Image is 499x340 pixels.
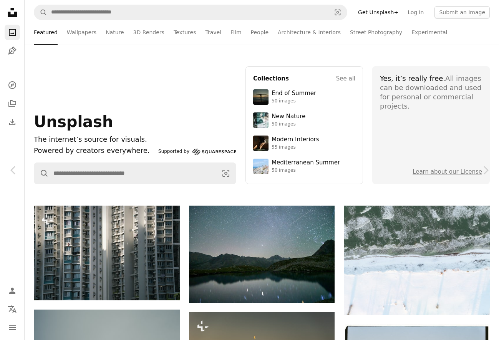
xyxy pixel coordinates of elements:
[272,121,305,127] div: 50 images
[174,20,196,45] a: Textures
[253,112,269,128] img: premium_photo-1755037089989-422ee333aef9
[272,159,340,167] div: Mediterranean Summer
[253,136,269,151] img: premium_photo-1747189286942-bc91257a2e39
[216,163,236,184] button: Visual search
[158,147,236,156] a: Supported by
[403,6,428,18] a: Log in
[353,6,403,18] a: Get Unsplash+
[34,5,47,20] button: Search Unsplash
[5,301,20,317] button: Language
[34,250,180,256] a: Tall apartment buildings with many windows and balconies.
[5,283,20,298] a: Log in / Sign up
[251,20,269,45] a: People
[434,6,490,18] button: Submit an image
[272,113,305,121] div: New Nature
[230,20,241,45] a: Film
[350,20,402,45] a: Street Photography
[411,20,447,45] a: Experimental
[34,5,347,20] form: Find visuals sitewide
[106,20,124,45] a: Nature
[272,144,319,151] div: 55 images
[344,206,490,315] img: Snow covered landscape with frozen water
[328,5,347,20] button: Visual search
[34,162,236,184] form: Find visuals sitewide
[344,257,490,264] a: Snow covered landscape with frozen water
[34,134,155,145] h1: The internet’s source for visuals.
[253,159,269,174] img: premium_photo-1688410049290-d7394cc7d5df
[253,159,355,174] a: Mediterranean Summer50 images
[253,74,289,83] h4: Collections
[205,20,221,45] a: Travel
[34,113,113,131] span: Unsplash
[253,112,355,128] a: New Nature50 images
[133,20,164,45] a: 3D Renders
[5,77,20,93] a: Explore
[380,74,445,82] span: Yes, it’s really free.
[5,320,20,335] button: Menu
[253,89,355,105] a: End of Summer50 images
[336,74,355,83] a: See all
[189,251,335,258] a: Starry night sky over a calm mountain lake
[472,133,499,207] a: Next
[253,136,355,151] a: Modern Interiors55 images
[272,136,319,144] div: Modern Interiors
[67,20,96,45] a: Wallpapers
[5,114,20,130] a: Download History
[272,167,340,174] div: 50 images
[5,96,20,111] a: Collections
[5,43,20,59] a: Illustrations
[34,145,155,156] p: Powered by creators everywhere.
[253,89,269,105] img: premium_photo-1754398386796-ea3dec2a6302
[278,20,341,45] a: Architecture & Interiors
[34,163,49,184] button: Search Unsplash
[189,206,335,303] img: Starry night sky over a calm mountain lake
[5,25,20,40] a: Photos
[413,168,482,175] a: Learn about our License
[272,90,316,97] div: End of Summer
[34,206,180,300] img: Tall apartment buildings with many windows and balconies.
[272,98,316,104] div: 50 images
[380,74,482,111] div: All images can be downloaded and used for personal or commercial projects.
